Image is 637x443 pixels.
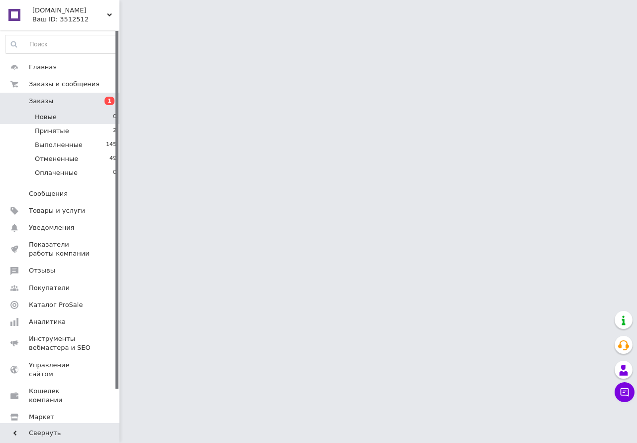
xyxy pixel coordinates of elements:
[113,168,116,177] span: 0
[29,413,54,422] span: Маркет
[35,168,78,177] span: Оплаченные
[113,127,116,136] span: 2
[35,127,69,136] span: Принятые
[29,206,85,215] span: Товары и услуги
[29,300,83,309] span: Каталог ProSale
[32,6,107,15] span: Dukovska.com
[29,223,74,232] span: Уведомления
[29,334,92,352] span: Инструменты вебмастера и SEO
[29,284,70,293] span: Покупатели
[29,189,68,198] span: Сообщения
[35,154,78,163] span: Отмененные
[29,317,66,326] span: Аналитика
[615,382,635,402] button: Чат с покупателем
[5,35,117,53] input: Поиск
[113,113,116,122] span: 0
[109,154,116,163] span: 49
[29,240,92,258] span: Показатели работы компании
[106,141,116,149] span: 145
[32,15,119,24] div: Ваш ID: 3512512
[29,97,53,106] span: Заказы
[29,63,57,72] span: Главная
[35,141,83,149] span: Выполненные
[29,387,92,405] span: Кошелек компании
[29,361,92,379] span: Управление сайтом
[105,97,114,105] span: 1
[29,80,100,89] span: Заказы и сообщения
[29,266,55,275] span: Отзывы
[35,113,57,122] span: Новые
